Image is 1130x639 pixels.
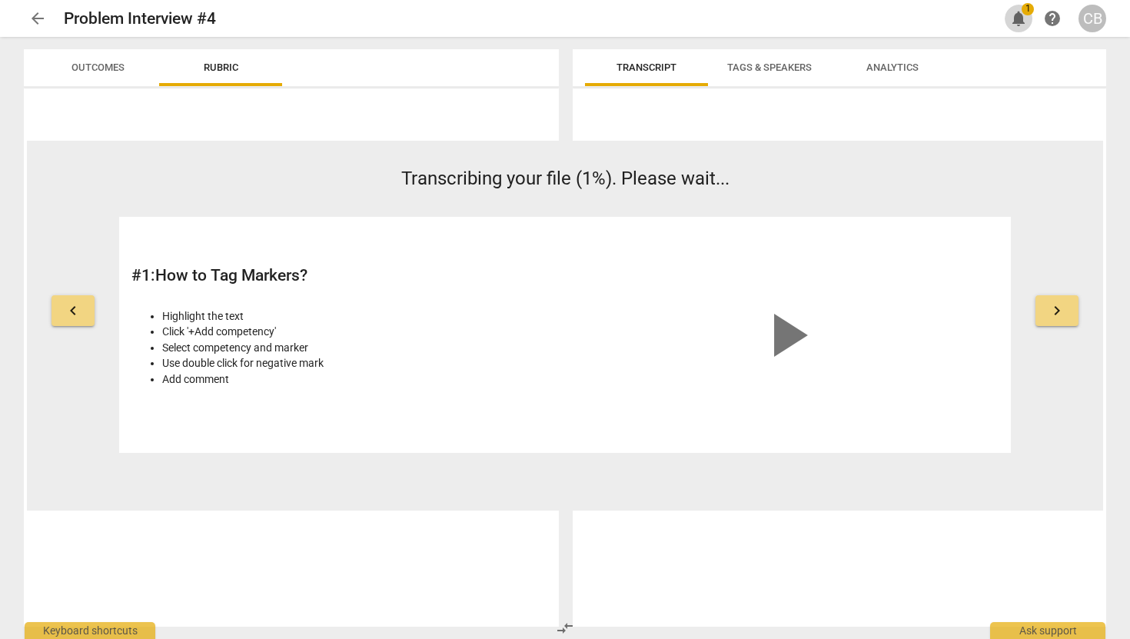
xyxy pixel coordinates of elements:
span: Analytics [866,62,919,73]
li: Highlight the text [162,308,557,324]
li: Use double click for negative mark [162,355,557,371]
span: compare_arrows [556,619,574,637]
span: play_arrow [749,298,823,372]
button: CB [1078,5,1106,32]
span: 1 [1022,3,1034,15]
li: Click '+Add competency' [162,324,557,340]
h2: Problem Interview #4 [64,9,216,28]
span: Transcript [617,62,676,73]
h2: # 1 : How to Tag Markers? [131,266,557,285]
span: Transcribing your file (1%). Please wait... [401,168,730,189]
span: Rubric [204,62,238,73]
span: Tags & Speakers [727,62,812,73]
span: notifications [1009,9,1028,28]
li: Add comment [162,371,557,388]
span: arrow_back [28,9,47,28]
span: keyboard_arrow_right [1048,301,1066,320]
li: Select competency and marker [162,340,557,356]
button: Notifications [1005,5,1032,32]
div: Ask support [990,622,1105,639]
span: help [1043,9,1062,28]
div: Keyboard shortcuts [25,622,155,639]
span: Outcomes [71,62,125,73]
span: keyboard_arrow_left [64,301,82,320]
a: Help [1039,5,1066,32]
